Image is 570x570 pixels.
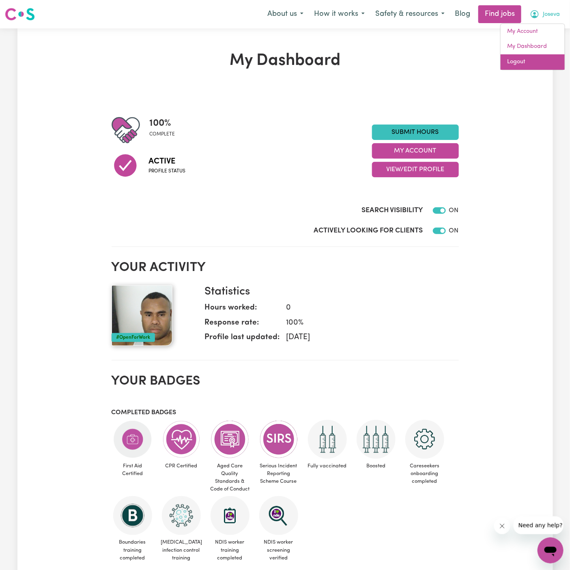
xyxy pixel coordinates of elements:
[262,6,309,23] button: About us
[500,24,565,70] div: My Account
[5,5,35,24] a: Careseekers logo
[362,205,423,216] label: Search Visibility
[280,317,452,329] dd: 100 %
[404,459,446,489] span: Careseekers onboarding completed
[314,226,423,236] label: Actively Looking for Clients
[113,496,152,535] img: CS Academy: Boundaries in care and support work course completed
[150,116,175,131] span: 100 %
[205,332,280,347] dt: Profile last updated:
[501,39,565,54] a: My Dashboard
[514,516,564,534] iframe: Message from company
[370,6,450,23] button: Safety & resources
[405,420,444,459] img: CS Academy: Careseekers Onboarding course completed
[259,496,298,535] img: NDIS Worker Screening Verified
[209,459,251,497] span: Aged Care Quality Standards & Code of Conduct
[205,302,280,317] dt: Hours worked:
[162,420,201,459] img: Care and support worker has completed CPR Certification
[543,10,560,19] span: Joseva
[259,420,298,459] img: CS Academy: Serious Incident Reporting Scheme course completed
[309,6,370,23] button: How it works
[501,54,565,70] a: Logout
[280,332,452,344] dd: [DATE]
[205,285,452,299] h3: Statistics
[308,420,347,459] img: Care and support worker has received 2 doses of COVID-19 vaccine
[160,459,202,473] span: CPR Certified
[112,333,155,342] div: #OpenForWork
[450,5,475,23] a: Blog
[112,285,172,346] img: Your profile picture
[258,459,300,489] span: Serious Incident Reporting Scheme Course
[150,131,175,138] span: complete
[112,409,459,417] h3: Completed badges
[149,168,186,175] span: Profile status
[113,420,152,459] img: Care and support worker has completed First Aid Certification
[112,51,459,71] h1: My Dashboard
[372,143,459,159] button: My Account
[211,496,250,535] img: CS Academy: Introduction to NDIS Worker Training course completed
[538,538,564,564] iframe: Button to launch messaging window
[449,207,459,214] span: ON
[211,420,250,459] img: CS Academy: Aged Care Quality Standards & Code of Conduct course completed
[149,155,186,168] span: Active
[449,228,459,234] span: ON
[112,535,154,565] span: Boundaries training completed
[162,496,201,535] img: CS Academy: COVID-19 Infection Control Training course completed
[357,420,396,459] img: Care and support worker has received booster dose of COVID-19 vaccination
[525,6,565,23] button: My Account
[306,459,348,473] span: Fully vaccinated
[280,302,452,314] dd: 0
[372,162,459,177] button: View/Edit Profile
[258,535,300,565] span: NDIS worker screening verified
[112,459,154,481] span: First Aid Certified
[5,7,35,22] img: Careseekers logo
[209,535,251,565] span: NDIS worker training completed
[494,518,510,534] iframe: Close message
[501,24,565,39] a: My Account
[160,535,202,565] span: [MEDICAL_DATA] infection control training
[355,459,397,473] span: Boosted
[205,317,280,332] dt: Response rate:
[372,125,459,140] a: Submit Hours
[150,116,182,144] div: Profile completeness: 100%
[478,5,521,23] a: Find jobs
[112,374,459,389] h2: Your badges
[112,260,459,275] h2: Your activity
